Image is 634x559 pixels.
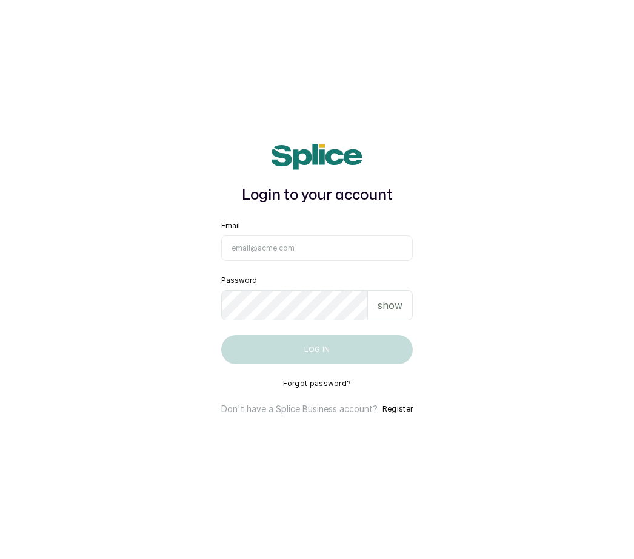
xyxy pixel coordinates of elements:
button: Forgot password? [283,379,352,388]
input: email@acme.com [221,235,413,261]
label: Password [221,276,257,285]
label: Email [221,221,240,231]
h1: Login to your account [221,185,413,206]
p: show [378,298,402,313]
button: Log in [221,335,413,364]
p: Don't have a Splice Business account? [221,403,378,415]
button: Register [382,403,413,415]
